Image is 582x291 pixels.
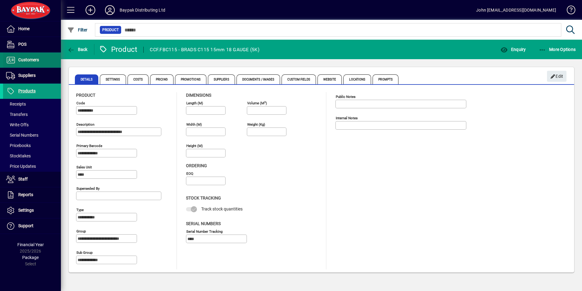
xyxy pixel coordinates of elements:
[102,27,119,33] span: Product
[6,133,38,138] span: Serial Numbers
[562,1,574,21] a: Knowledge Base
[237,74,280,84] span: Documents / Images
[186,171,193,176] mat-label: EOQ
[75,74,98,84] span: Details
[76,144,102,148] mat-label: Primary barcode
[208,74,235,84] span: Suppliers
[336,95,356,99] mat-label: Public Notes
[6,153,31,158] span: Stocktakes
[3,203,61,218] a: Settings
[76,122,94,127] mat-label: Description
[66,24,89,35] button: Filter
[343,74,371,84] span: Locations
[6,143,31,148] span: Pricebooks
[76,165,92,169] mat-label: Sales unit
[186,196,221,200] span: Stock Tracking
[264,100,266,103] sup: 3
[537,44,577,55] button: More Options
[547,71,566,82] button: Edit
[3,37,61,52] a: POS
[3,99,61,109] a: Receipts
[6,112,28,117] span: Transfers
[6,102,26,106] span: Receipts
[3,52,61,68] a: Customers
[76,186,100,191] mat-label: Superseded by
[76,229,86,233] mat-label: Group
[499,44,527,55] button: Enquiry
[3,140,61,151] a: Pricebooks
[18,177,28,181] span: Staff
[3,172,61,187] a: Staff
[247,122,265,127] mat-label: Weight (Kg)
[186,163,207,168] span: Ordering
[18,192,33,197] span: Reports
[76,208,84,212] mat-label: Type
[373,74,398,84] span: Prompts
[175,74,206,84] span: Promotions
[186,101,203,105] mat-label: Length (m)
[186,122,202,127] mat-label: Width (m)
[81,5,100,16] button: Add
[3,109,61,120] a: Transfers
[186,93,211,98] span: Dimensions
[336,116,358,120] mat-label: Internal Notes
[539,47,576,52] span: More Options
[150,45,259,55] div: CCF.FBC115 - BRADS C115 15mm 18 GAUGE (5K)
[186,221,221,226] span: Serial Numbers
[67,47,88,52] span: Back
[3,151,61,161] a: Stocktakes
[150,74,174,84] span: Pricing
[3,130,61,140] a: Serial Numbers
[500,47,526,52] span: Enquiry
[18,42,26,47] span: POS
[186,229,223,233] mat-label: Serial Number tracking
[6,164,36,169] span: Price Updates
[3,218,61,234] a: Support
[3,21,61,37] a: Home
[476,5,556,15] div: John [EMAIL_ADDRESS][DOMAIN_NAME]
[76,93,95,98] span: Product
[3,187,61,203] a: Reports
[128,74,149,84] span: Costs
[201,207,243,211] span: Track stock quantities
[61,44,94,55] app-page-header-button: Back
[247,101,267,105] mat-label: Volume (m )
[18,57,39,62] span: Customers
[18,73,36,78] span: Suppliers
[22,255,39,260] span: Package
[18,88,36,93] span: Products
[3,68,61,83] a: Suppliers
[3,161,61,171] a: Price Updates
[550,71,563,81] span: Edit
[317,74,342,84] span: Website
[3,120,61,130] a: Write Offs
[99,45,138,54] div: Product
[76,250,93,255] mat-label: Sub group
[6,122,29,127] span: Write Offs
[17,242,44,247] span: Financial Year
[100,5,120,16] button: Profile
[76,101,85,105] mat-label: Code
[282,74,316,84] span: Custom Fields
[66,44,89,55] button: Back
[186,144,203,148] mat-label: Height (m)
[18,223,33,228] span: Support
[67,27,88,32] span: Filter
[18,26,30,31] span: Home
[120,5,165,15] div: Baypak Distributing Ltd
[100,74,126,84] span: Settings
[18,208,34,213] span: Settings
